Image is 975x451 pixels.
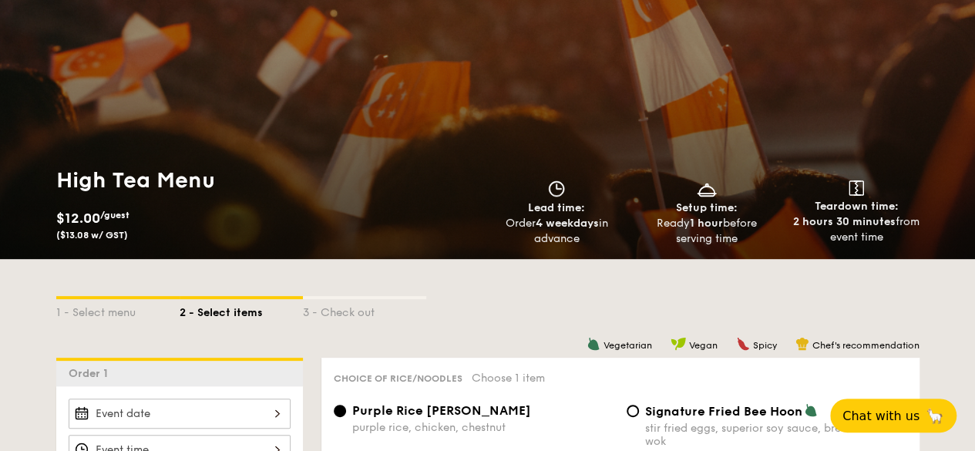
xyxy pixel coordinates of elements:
span: Setup time: [676,201,738,214]
button: Chat with us🦙 [830,399,957,432]
span: Chat with us [842,409,920,423]
span: Choice of rice/noodles [334,373,462,384]
img: icon-vegetarian.fe4039eb.svg [804,403,818,417]
img: icon-teardown.65201eee.svg [849,180,864,196]
div: purple rice, chicken, chestnut [352,421,614,434]
img: icon-dish.430c3a2e.svg [695,180,718,197]
div: Ready before serving time [637,216,775,247]
div: Order in advance [488,216,626,247]
span: Lead time: [528,201,585,214]
strong: 2 hours 30 minutes [793,215,896,228]
img: icon-chef-hat.a58ddaea.svg [795,337,809,351]
span: 🦙 [926,407,944,425]
span: /guest [100,210,129,220]
span: Teardown time: [815,200,899,213]
span: Choose 1 item [472,372,545,385]
span: $12.00 [56,210,100,227]
span: Order 1 [69,367,114,380]
input: Signature Fried Bee Hoonstir fried eggs, superior soy sauce, breathe of the wok [627,405,639,417]
input: Event date [69,399,291,429]
div: stir fried eggs, superior soy sauce, breathe of the wok [645,422,907,448]
div: 2 - Select items [180,299,303,321]
span: Vegan [689,340,718,351]
span: Chef's recommendation [812,340,920,351]
span: Signature Fried Bee Hoon [645,404,802,419]
input: Purple Rice [PERSON_NAME]purple rice, chicken, chestnut [334,405,346,417]
div: 1 - Select menu [56,299,180,321]
span: Purple Rice [PERSON_NAME] [352,403,531,418]
img: icon-spicy.37a8142b.svg [736,337,750,351]
img: icon-clock.2db775ea.svg [545,180,568,197]
div: from event time [788,214,926,245]
img: icon-vegan.f8ff3823.svg [671,337,686,351]
span: ($13.08 w/ GST) [56,230,128,241]
strong: 4 weekdays [535,217,598,230]
strong: 1 hour [690,217,723,230]
div: 3 - Check out [303,299,426,321]
span: Vegetarian [603,340,652,351]
span: Spicy [753,340,777,351]
h1: High Tea Menu [56,167,482,194]
img: icon-vegetarian.fe4039eb.svg [587,337,600,351]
